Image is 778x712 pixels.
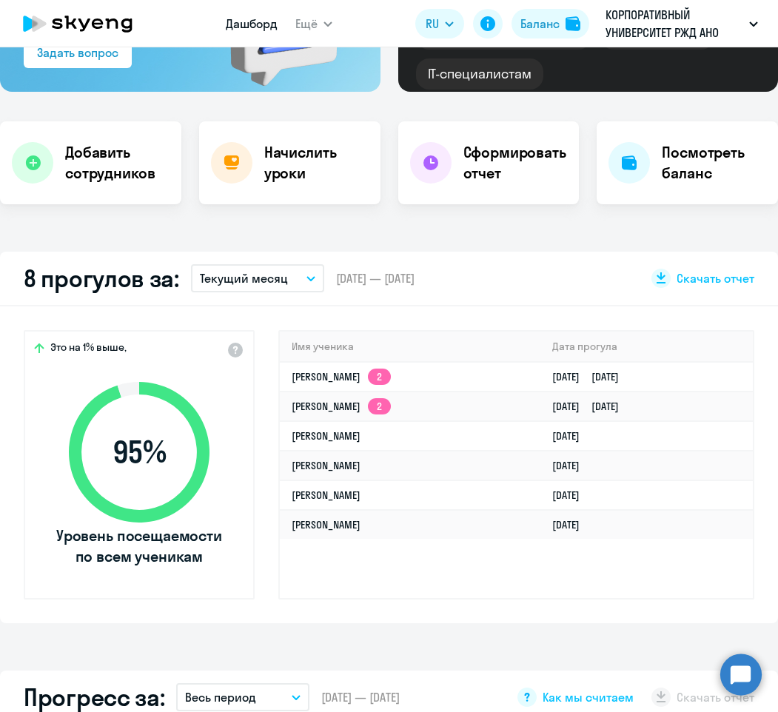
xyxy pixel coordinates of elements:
a: [PERSON_NAME]2 [292,370,391,383]
h4: Добавить сотрудников [65,142,170,184]
div: Задать вопрос [37,44,118,61]
span: Ещё [295,15,318,33]
button: Балансbalance [512,9,589,38]
button: КОРПОРАТИВНЫЙ УНИВЕРСИТЕТ РЖД АНО ДПО, RZD (РЖД)/ Российские железные дороги ООО_ KAM [598,6,765,41]
a: [DATE][DATE] [552,400,631,413]
div: IT-специалистам [416,58,543,90]
span: [DATE] — [DATE] [321,689,400,705]
span: Уровень посещаемости по всем ученикам [54,525,224,567]
app-skyeng-badge: 2 [368,369,391,385]
th: Имя ученика [280,332,540,362]
th: Дата прогула [540,332,753,362]
span: 95 % [54,434,224,470]
a: [DATE][DATE] [552,370,631,383]
button: Ещё [295,9,332,38]
a: [DATE] [552,488,591,502]
a: [PERSON_NAME] [292,459,361,472]
h4: Сформировать отчет [463,142,568,184]
div: Баланс [520,15,560,33]
p: КОРПОРАТИВНЫЙ УНИВЕРСИТЕТ РЖД АНО ДПО, RZD (РЖД)/ Российские железные дороги ООО_ KAM [606,6,743,41]
span: Это на 1% выше, [50,340,127,358]
a: [PERSON_NAME]2 [292,400,391,413]
a: [DATE] [552,459,591,472]
h2: 8 прогулов за: [24,263,179,293]
a: [DATE] [552,429,591,443]
span: [DATE] — [DATE] [336,270,415,286]
a: [PERSON_NAME] [292,518,361,531]
a: [PERSON_NAME] [292,429,361,443]
a: [DATE] [552,518,591,531]
span: RU [426,15,439,33]
button: Весь период [176,683,309,711]
span: Скачать отчет [677,270,754,286]
button: RU [415,9,464,38]
h4: Начислить уроки [264,142,369,184]
a: Дашборд [226,16,278,31]
h2: Прогресс за: [24,682,164,712]
button: Задать вопрос [24,38,132,68]
p: Весь период [185,688,256,706]
button: Текущий месяц [191,264,324,292]
p: Текущий месяц [200,269,288,287]
span: Как мы считаем [543,689,634,705]
h4: Посмотреть баланс [662,142,766,184]
img: balance [566,16,580,31]
a: [PERSON_NAME] [292,488,361,502]
app-skyeng-badge: 2 [368,398,391,414]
